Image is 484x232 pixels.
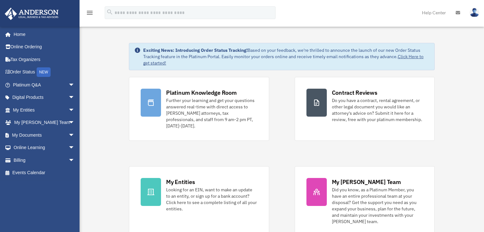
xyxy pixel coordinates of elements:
strong: Exciting News: Introducing Order Status Tracking! [143,47,248,53]
i: menu [86,9,94,17]
a: Click Here to get started! [143,54,424,66]
div: Looking for an EIN, want to make an update to an entity, or sign up for a bank account? Click her... [166,187,257,212]
span: arrow_drop_down [68,104,81,117]
a: My [PERSON_NAME] Teamarrow_drop_down [4,116,84,129]
span: arrow_drop_down [68,154,81,167]
div: Platinum Knowledge Room [166,89,237,97]
a: Digital Productsarrow_drop_down [4,91,84,104]
i: search [106,9,113,16]
div: Further your learning and get your questions answered real-time with direct access to [PERSON_NAM... [166,97,257,129]
div: My Entities [166,178,195,186]
a: My Entitiesarrow_drop_down [4,104,84,116]
img: User Pic [470,8,479,17]
span: arrow_drop_down [68,116,81,129]
span: arrow_drop_down [68,129,81,142]
a: Platinum Knowledge Room Further your learning and get your questions answered real-time with dire... [129,77,269,141]
a: My Documentsarrow_drop_down [4,129,84,141]
a: Events Calendar [4,167,84,179]
a: Platinum Q&Aarrow_drop_down [4,78,84,91]
div: Contract Reviews [332,89,377,97]
div: Did you know, as a Platinum Member, you have an entire professional team at your disposal? Get th... [332,187,423,225]
div: Do you have a contract, rental agreement, or other legal document you would like an attorney's ad... [332,97,423,123]
a: Online Learningarrow_drop_down [4,141,84,154]
a: menu [86,11,94,17]
img: Anderson Advisors Platinum Portal [3,8,60,20]
span: arrow_drop_down [68,78,81,92]
a: Home [4,28,81,41]
a: Order StatusNEW [4,66,84,79]
span: arrow_drop_down [68,91,81,104]
a: Online Ordering [4,41,84,53]
a: Tax Organizers [4,53,84,66]
div: Based on your feedback, we're thrilled to announce the launch of our new Order Status Tracking fe... [143,47,429,66]
div: NEW [37,67,51,77]
a: Billingarrow_drop_down [4,154,84,167]
a: Contract Reviews Do you have a contract, rental agreement, or other legal document you would like... [295,77,435,141]
div: My [PERSON_NAME] Team [332,178,401,186]
span: arrow_drop_down [68,141,81,154]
